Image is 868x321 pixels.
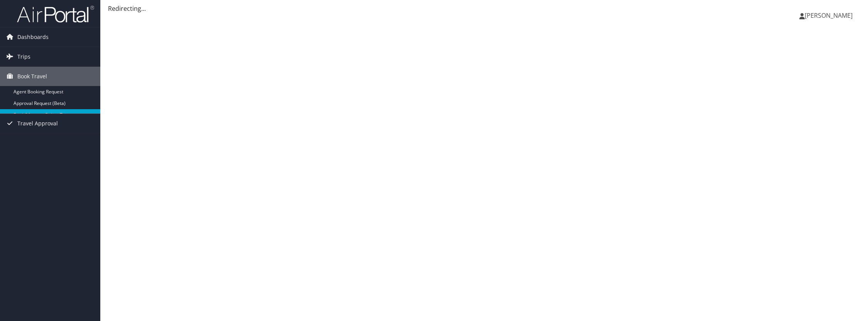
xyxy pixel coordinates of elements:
span: Trips [17,47,30,66]
div: Redirecting... [108,4,860,13]
span: Travel Approval [17,114,58,133]
a: [PERSON_NAME] [799,4,860,27]
span: Book Travel [17,67,47,86]
span: [PERSON_NAME] [805,11,853,20]
span: Dashboards [17,27,49,47]
img: airportal-logo.png [17,5,94,23]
